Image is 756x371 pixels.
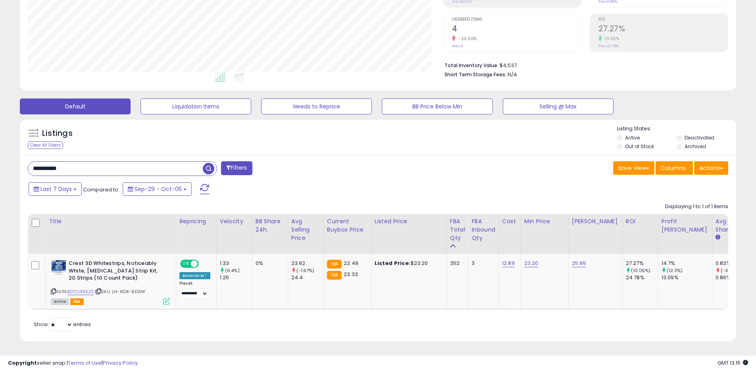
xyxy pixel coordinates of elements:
[375,260,441,267] div: $23.20
[667,267,683,274] small: (12.3%)
[261,99,372,114] button: Needs to Reprice
[220,274,252,281] div: 1.25
[452,44,463,48] small: Prev: 5
[572,217,619,226] div: [PERSON_NAME]
[662,217,709,234] div: Profit [PERSON_NAME]
[51,260,170,304] div: ASIN:
[718,359,748,367] span: 2025-10-13 13:15 GMT
[8,359,37,367] strong: Copyright
[665,203,728,211] div: Displaying 1 to 1 of 1 items
[221,161,252,175] button: Filters
[626,274,658,281] div: 24.78%
[471,217,495,242] div: FBA inbound Qty
[51,298,69,305] span: All listings currently available for purchase on Amazon
[661,164,686,172] span: Columns
[626,217,655,226] div: ROI
[198,261,210,267] span: OFF
[83,186,119,193] span: Compared to:
[450,217,465,242] div: FBA Total Qty
[625,134,640,141] label: Active
[382,99,492,114] button: BB Price Below Min
[68,359,102,367] a: Terms of Use
[444,62,498,69] b: Total Inventory Value:
[656,161,693,175] button: Columns
[631,267,650,274] small: (10.05%)
[471,260,492,267] div: 3
[344,259,358,267] span: 22.49
[452,24,581,35] h2: 4
[685,143,706,150] label: Archived
[51,260,67,276] img: 51jtHx1WHoL._SL40_.jpg
[20,99,131,114] button: Default
[256,260,282,267] div: 0%
[716,217,744,234] div: Avg BB Share
[327,260,342,269] small: FBA
[662,274,712,281] div: 13.09%
[34,321,91,328] span: Show: entries
[375,217,443,226] div: Listed Price
[8,359,138,367] div: seller snap | |
[721,267,740,274] small: (-3.49%)
[598,24,728,35] h2: 27.27%
[716,260,748,267] div: 0.83%
[291,260,323,267] div: 23.92
[29,182,82,196] button: Last 7 Days
[327,271,342,280] small: FBA
[291,217,320,242] div: Avg Selling Price
[524,259,539,267] a: 23.20
[95,288,145,295] span: | SKU: LH-XIDK-8DAW
[296,267,314,274] small: (-1.97%)
[135,185,182,193] span: Sep-29 - Oct-05
[444,60,722,70] li: $4,537
[181,261,191,267] span: ON
[69,260,165,284] b: Crest 3D Whitestrips, Noticeably White, [MEDICAL_DATA] Strip Kit, 20 Strips (10 Count Pack)
[179,217,213,226] div: Repricing
[49,217,173,226] div: Title
[444,71,506,78] b: Short Term Storage Fees:
[502,217,517,226] div: Cost
[625,143,654,150] label: Out of Stock
[291,274,323,281] div: 24.4
[256,217,285,234] div: BB Share 24h.
[602,36,619,42] small: 10.05%
[28,141,63,149] div: Clear All Filters
[617,125,736,133] p: Listing States:
[40,185,72,193] span: Last 7 Days
[508,71,517,78] span: N/A
[220,217,249,226] div: Velocity
[220,260,252,267] div: 1.33
[685,134,714,141] label: Deactivated
[613,161,654,175] button: Save View
[694,161,728,175] button: Actions
[572,259,586,267] a: 25.99
[103,359,138,367] a: Privacy Policy
[42,128,73,139] h5: Listings
[524,217,565,226] div: Min Price
[502,259,515,267] a: 12.89
[503,99,614,114] button: Selling @ Max
[598,17,728,22] span: ROI
[662,260,712,267] div: 14.7%
[450,260,462,267] div: 352
[452,17,581,22] span: Ordered Items
[716,234,720,241] small: Avg BB Share.
[225,267,240,274] small: (6.4%)
[344,271,358,278] span: 23.33
[375,259,411,267] b: Listed Price:
[179,281,210,299] div: Preset:
[716,274,748,281] div: 0.86%
[598,44,619,48] small: Prev: 24.78%
[327,217,368,234] div: Current Buybox Price
[140,99,251,114] button: Liquidation Items
[67,288,94,295] a: B01CUK5EJO
[626,260,658,267] div: 27.27%
[123,182,192,196] button: Sep-29 - Oct-05
[179,272,210,279] div: Amazon AI *
[456,36,477,42] small: -20.00%
[70,298,84,305] span: FBA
